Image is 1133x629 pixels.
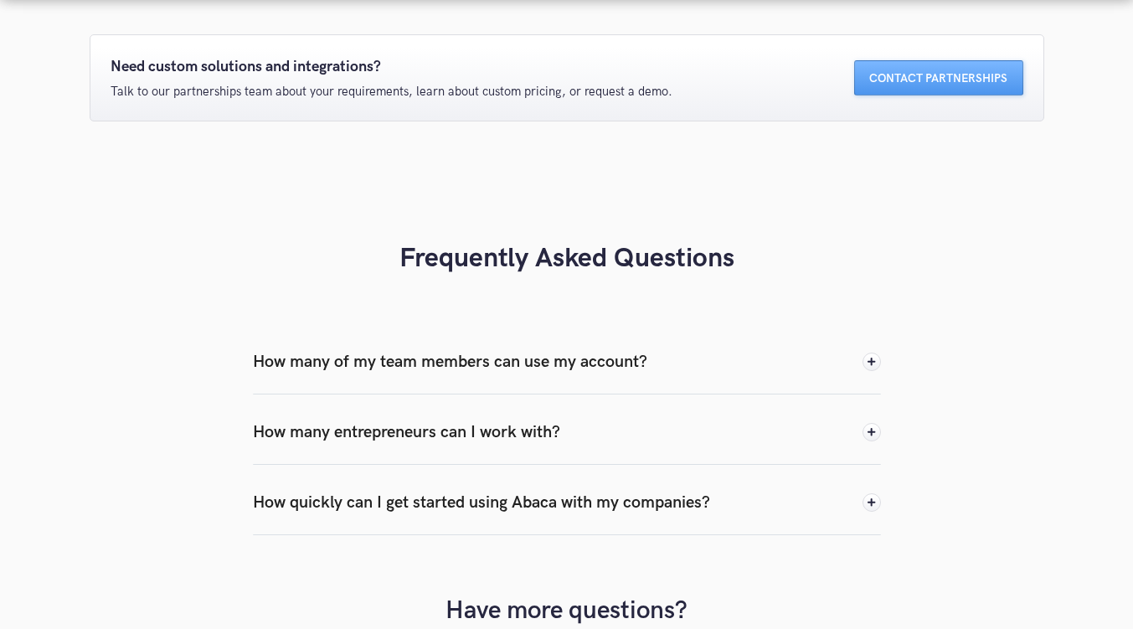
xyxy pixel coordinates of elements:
div: How many of my team members can use my account? [253,349,647,374]
img: Expand icon to open the FAQ's responses [863,493,881,512]
h3: Frequently Asked Questions [90,242,1044,329]
div: How many entrepreneurs can I work with? [253,400,881,465]
div: How quickly can I get started using Abaca with my companies? [253,470,881,535]
p: Talk to our partnerships team about your requirements, learn about custom pricing, or request a d... [111,82,672,101]
img: Expand icon to open the FAQ's responses [863,353,881,371]
div: How many entrepreneurs can I work with? [253,420,560,445]
h4: Have more questions? [445,594,688,627]
div: How many of my team members can use my account? [253,329,881,394]
img: Expand icon to open the FAQ's responses [863,423,881,441]
a: Contact Partnerships [854,60,1023,95]
div: How quickly can I get started using Abaca with my companies? [253,490,710,515]
p: Need custom solutions and integrations? [111,55,672,79]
